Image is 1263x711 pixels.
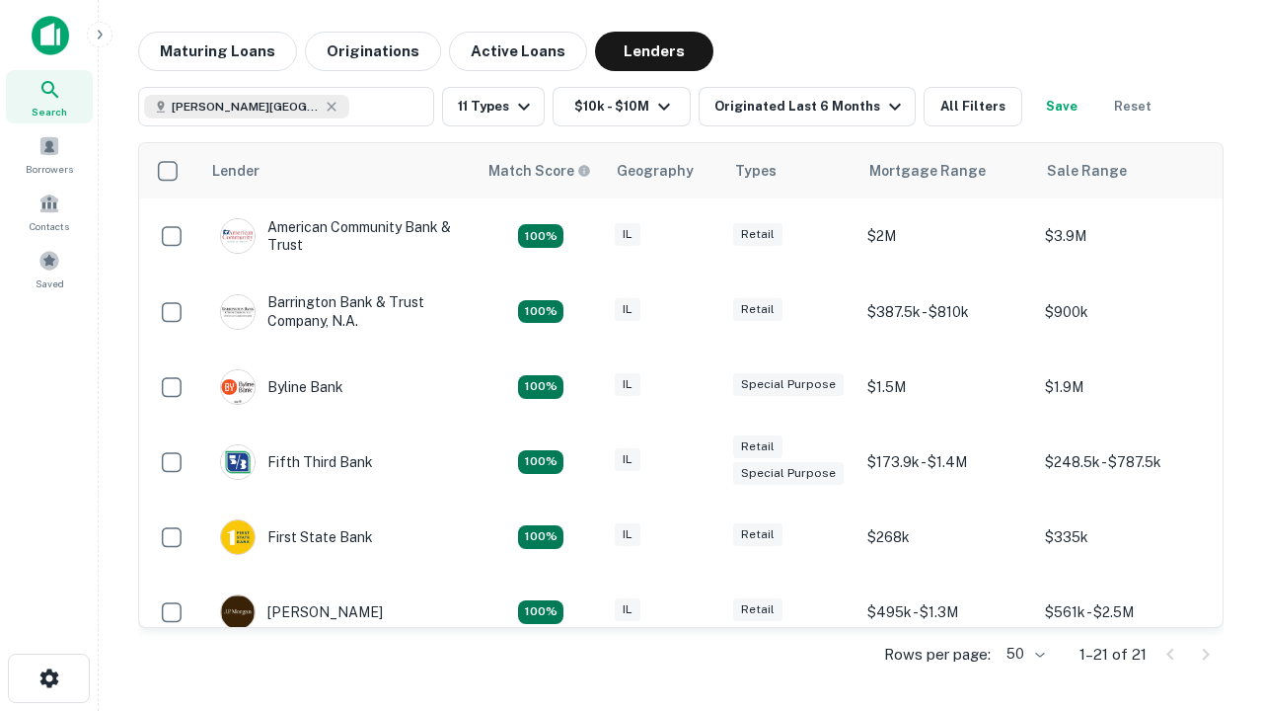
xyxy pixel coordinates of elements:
[6,185,93,238] a: Contacts
[488,160,591,182] div: Capitalize uses an advanced AI algorithm to match your search with the best lender. The match sco...
[1035,500,1213,575] td: $335k
[200,143,477,198] th: Lender
[714,95,907,118] div: Originated Last 6 Months
[6,127,93,181] a: Borrowers
[1035,350,1213,425] td: $1.9M
[553,87,691,126] button: $10k - $10M
[6,242,93,295] a: Saved
[220,218,457,254] div: American Community Bank & Trust
[615,598,640,621] div: IL
[518,375,563,399] div: Matching Properties: 2, hasApolloMatch: undefined
[617,159,694,183] div: Geography
[857,350,1035,425] td: $1.5M
[477,143,605,198] th: Capitalize uses an advanced AI algorithm to match your search with the best lender. The match sco...
[220,369,343,405] div: Byline Bank
[1035,575,1213,650] td: $561k - $2.5M
[884,643,991,667] p: Rows per page:
[857,500,1035,575] td: $268k
[305,32,441,71] button: Originations
[733,435,782,458] div: Retail
[733,373,844,396] div: Special Purpose
[999,640,1048,669] div: 50
[449,32,587,71] button: Active Loans
[221,520,255,554] img: picture
[605,143,723,198] th: Geography
[518,224,563,248] div: Matching Properties: 2, hasApolloMatch: undefined
[857,425,1035,500] td: $173.9k - $1.4M
[857,274,1035,349] td: $387.5k - $810k
[6,70,93,123] a: Search
[221,219,255,253] img: picture
[138,32,297,71] button: Maturing Loans
[26,161,73,177] span: Borrowers
[518,525,563,549] div: Matching Properties: 2, hasApolloMatch: undefined
[1101,87,1164,126] button: Reset
[1047,159,1127,183] div: Sale Range
[1035,425,1213,500] td: $248.5k - $787.5k
[1030,87,1093,126] button: Save your search to get updates of matches that match your search criteria.
[869,159,986,183] div: Mortgage Range
[723,143,857,198] th: Types
[733,223,782,246] div: Retail
[220,519,373,555] div: First State Bank
[221,370,255,404] img: picture
[32,104,67,119] span: Search
[733,523,782,546] div: Retail
[518,450,563,474] div: Matching Properties: 2, hasApolloMatch: undefined
[36,276,64,291] span: Saved
[699,87,916,126] button: Originated Last 6 Months
[1035,143,1213,198] th: Sale Range
[221,445,255,479] img: picture
[615,298,640,321] div: IL
[220,293,457,329] div: Barrington Bank & Trust Company, N.a.
[30,218,69,234] span: Contacts
[221,595,255,629] img: picture
[442,87,545,126] button: 11 Types
[1035,198,1213,274] td: $3.9M
[32,16,69,55] img: capitalize-icon.png
[615,223,640,246] div: IL
[518,600,563,624] div: Matching Properties: 3, hasApolloMatch: undefined
[735,159,777,183] div: Types
[733,598,782,621] div: Retail
[857,198,1035,274] td: $2M
[488,160,587,182] h6: Match Score
[615,373,640,396] div: IL
[220,594,383,630] div: [PERSON_NAME]
[1035,274,1213,349] td: $900k
[220,444,373,480] div: Fifth Third Bank
[733,298,782,321] div: Retail
[857,575,1035,650] td: $495k - $1.3M
[221,295,255,329] img: picture
[857,143,1035,198] th: Mortgage Range
[212,159,260,183] div: Lender
[615,448,640,471] div: IL
[518,300,563,324] div: Matching Properties: 3, hasApolloMatch: undefined
[924,87,1022,126] button: All Filters
[172,98,320,116] span: [PERSON_NAME][GEOGRAPHIC_DATA], [GEOGRAPHIC_DATA]
[733,462,844,485] div: Special Purpose
[1079,643,1147,667] p: 1–21 of 21
[1164,553,1263,648] iframe: Chat Widget
[595,32,713,71] button: Lenders
[615,523,640,546] div: IL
